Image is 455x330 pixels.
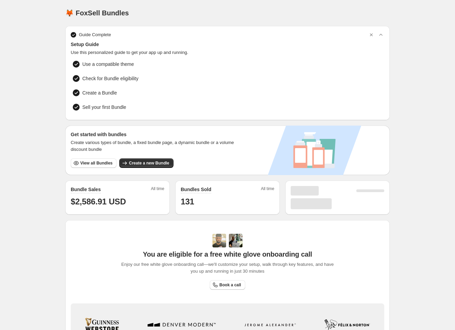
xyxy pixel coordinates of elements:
[82,75,138,82] span: Check for Bundle eligibility
[82,104,126,111] span: Sell your first Bundle
[71,186,101,193] h2: Bundle Sales
[82,61,134,68] span: Use a compatible theme
[212,234,226,247] img: Adi
[118,261,337,275] span: Enjoy our free white glove onboarding call—we'll customize your setup, walk through key features,...
[71,49,384,56] span: Use this personalized guide to get your app up and running.
[82,89,117,96] span: Create a Bundle
[181,186,211,193] h2: Bundles Sold
[219,282,241,288] span: Book a call
[79,31,111,38] span: Guide Complete
[151,186,164,193] span: All time
[71,139,240,153] span: Create various types of bundle, a fixed bundle page, a dynamic bundle or a volume discount bundle
[261,186,274,193] span: All time
[119,158,173,168] button: Create a new Bundle
[143,250,312,258] span: You are eligible for a free white glove onboarding call
[71,196,164,207] h1: $2,586.91 USD
[80,160,112,166] span: View all Bundles
[229,234,243,247] img: Prakhar
[210,280,245,290] a: Book a call
[71,41,384,48] span: Setup Guide
[71,131,240,138] h3: Get started with bundles
[71,158,116,168] button: View all Bundles
[181,196,274,207] h1: 131
[65,9,129,17] h1: 🦊 FoxSell Bundles
[129,160,169,166] span: Create a new Bundle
